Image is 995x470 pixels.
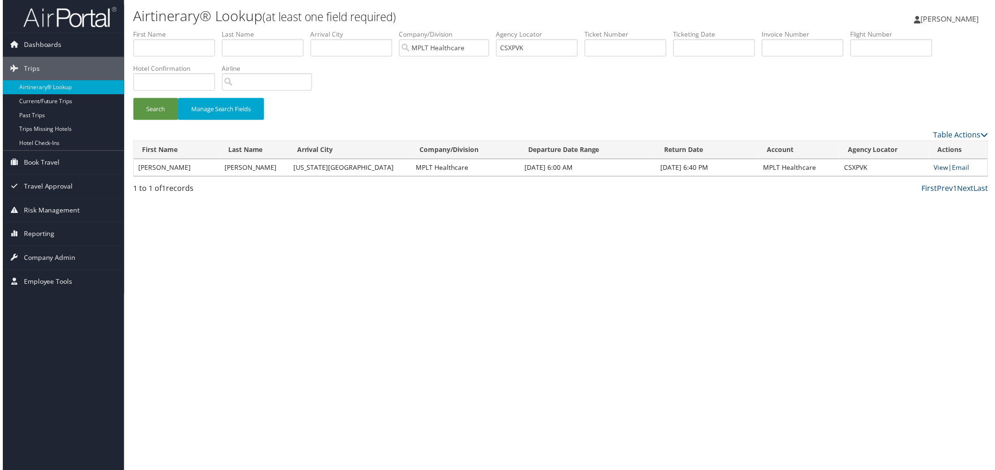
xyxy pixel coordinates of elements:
label: Airline [220,64,318,74]
label: Flight Number [852,30,941,39]
th: First Name: activate to sort column ascending [132,142,218,160]
label: First Name [131,30,220,39]
td: MPLT Healthcare [760,160,841,177]
th: Account: activate to sort column ascending [760,142,841,160]
label: Arrival City [309,30,398,39]
span: Risk Management [21,199,77,223]
span: Employee Tools [21,271,70,295]
td: [US_STATE][GEOGRAPHIC_DATA] [287,160,411,177]
span: Company Admin [21,247,73,271]
th: Arrival City: activate to sort column ascending [287,142,411,160]
label: Last Name [220,30,309,39]
div: 1 to 1 of records [131,183,336,199]
th: Agency Locator: activate to sort column ascending [841,142,931,160]
a: View [936,164,950,173]
label: Ticketing Date [674,30,763,39]
td: | [931,160,990,177]
img: airportal-logo.png [21,6,114,28]
td: CSXPVK [841,160,931,177]
button: Manage Search Fields [176,99,262,121]
td: [PERSON_NAME] [218,160,287,177]
th: Company/Division [411,142,520,160]
a: Last [976,184,990,194]
label: Ticket Number [585,30,674,39]
td: [DATE] 6:40 PM [657,160,760,177]
a: Next [959,184,976,194]
small: (at least one field required) [261,9,395,24]
span: 1 [160,184,164,194]
a: 1 [955,184,959,194]
span: Book Travel [21,152,57,175]
a: Table Actions [935,130,990,141]
a: Prev [939,184,955,194]
td: MPLT Healthcare [411,160,520,177]
th: Return Date: activate to sort column ascending [657,142,760,160]
a: Email [954,164,972,173]
a: [PERSON_NAME] [916,5,990,33]
span: Dashboards [21,33,59,57]
td: [DATE] 6:00 AM [520,160,657,177]
span: [PERSON_NAME] [923,14,981,24]
a: First [924,184,939,194]
label: Company/Division [398,30,496,39]
th: Last Name: activate to sort column ascending [218,142,287,160]
label: Invoice Number [763,30,852,39]
button: Search [131,99,176,121]
label: Agency Locator [496,30,585,39]
th: Departure Date Range: activate to sort column ascending [520,142,657,160]
span: Travel Approval [21,175,70,199]
td: [PERSON_NAME] [132,160,218,177]
label: Hotel Confirmation [131,64,220,74]
span: Reporting [21,223,52,247]
th: Actions [931,142,990,160]
span: Trips [21,57,37,81]
h1: Airtinerary® Lookup [131,6,704,26]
